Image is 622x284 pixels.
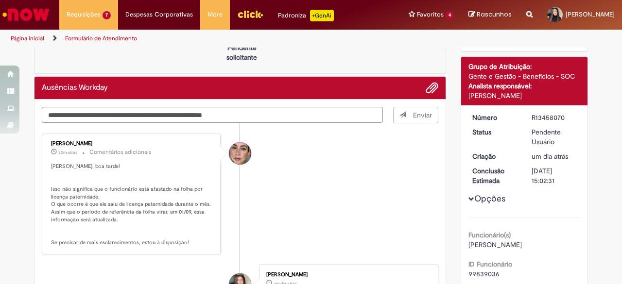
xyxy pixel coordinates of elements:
span: [PERSON_NAME] [566,10,615,18]
small: Comentários adicionais [89,148,152,156]
div: [DATE] 15:02:31 [532,166,577,185]
button: Adicionar anexos [426,82,438,94]
div: Padroniza [278,10,334,21]
span: Requisições [67,10,101,19]
span: Favoritos [417,10,444,19]
span: 7 [103,11,111,19]
p: Pendente solicitante [218,43,265,62]
dt: Conclusão Estimada [465,166,525,185]
p: [PERSON_NAME], boa tarde! Isso não significa que o funcionário está afastado na folha por licença... [51,163,213,247]
div: [PERSON_NAME] [468,91,581,100]
span: um dia atrás [532,152,568,161]
b: Funcionário(s) [468,231,511,239]
div: Analista responsável: [468,81,581,91]
a: Formulário de Atendimento [65,34,137,42]
b: ID Funcionário [468,260,512,268]
div: [PERSON_NAME] [51,141,213,147]
span: 99839036 [468,269,500,278]
span: [PERSON_NAME] [468,240,522,249]
div: Gente e Gestão - Benefícios - SOC [468,71,581,81]
div: Ariane Ruiz Amorim [229,142,251,165]
div: 28/08/2025 14:02:28 [532,151,577,161]
dt: Status [465,127,525,137]
ul: Trilhas de página [7,30,407,48]
span: 4 [446,11,454,19]
div: [PERSON_NAME] [266,272,428,278]
p: +GenAi [310,10,334,21]
textarea: Digite sua mensagem aqui... [42,107,383,123]
img: click_logo_yellow_360x200.png [237,7,263,21]
span: 20m atrás [58,150,77,155]
time: 29/08/2025 14:09:49 [58,150,77,155]
h2: Ausências Workday Histórico de tíquete [42,84,108,92]
div: Pendente Usuário [532,127,577,147]
a: Página inicial [11,34,44,42]
div: Grupo de Atribuição: [468,62,581,71]
span: Rascunhos [477,10,512,19]
span: Despesas Corporativas [125,10,193,19]
a: Rascunhos [468,10,512,19]
img: ServiceNow [1,5,51,24]
div: R13458070 [532,113,577,122]
time: 28/08/2025 14:02:28 [532,152,568,161]
dt: Criação [465,151,525,161]
span: More [207,10,223,19]
dt: Número [465,113,525,122]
